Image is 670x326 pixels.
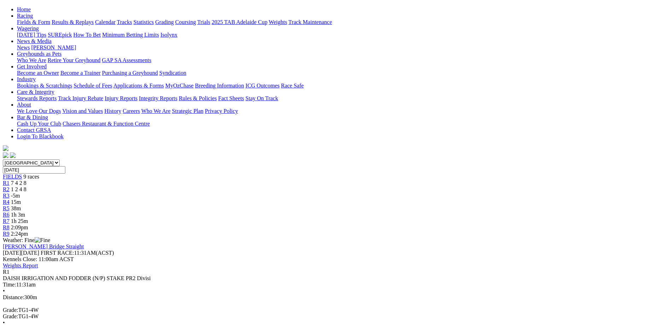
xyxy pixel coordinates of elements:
[60,70,101,76] a: Become a Trainer
[17,70,667,76] div: Get Involved
[11,199,21,205] span: 15m
[172,108,203,114] a: Strategic Plan
[139,95,177,101] a: Integrity Reports
[155,19,174,25] a: Grading
[10,152,16,158] img: twitter.svg
[3,205,10,211] a: R5
[17,83,667,89] div: Industry
[269,19,287,25] a: Weights
[17,32,46,38] a: [DATE] Tips
[41,250,114,256] span: 11:31AM(ACST)
[17,89,54,95] a: Care & Integrity
[3,269,10,275] span: R1
[3,218,10,224] a: R7
[3,294,24,300] span: Distance:
[3,145,8,151] img: logo-grsa-white.png
[195,83,244,89] a: Breeding Information
[3,250,21,256] span: [DATE]
[104,108,121,114] a: History
[3,320,5,326] span: •
[17,32,667,38] div: Wagering
[11,224,28,230] span: 2:09pm
[17,108,61,114] a: We Love Our Dogs
[3,152,8,158] img: facebook.svg
[41,250,74,256] span: FIRST RACE:
[3,224,10,230] span: R8
[31,44,76,50] a: [PERSON_NAME]
[197,19,210,25] a: Trials
[11,180,26,186] span: 7 4 2 8
[289,19,332,25] a: Track Maintenance
[11,205,21,211] span: 38m
[3,212,10,218] a: R6
[3,313,18,319] span: Grade:
[62,108,103,114] a: Vision and Values
[159,70,186,76] a: Syndication
[3,166,65,174] input: Select date
[17,57,46,63] a: Who We Are
[17,44,30,50] a: News
[48,32,72,38] a: SUREpick
[3,275,667,282] div: DAISH IRRIGATION AND FODDER (N/P) STAKE PR2 Divisi
[11,218,28,224] span: 1h 25m
[3,307,18,313] span: Grade:
[3,193,10,199] a: R3
[3,174,22,180] a: FIELDS
[3,262,38,268] a: Weights Report
[3,243,84,249] a: [PERSON_NAME] Bridge Straight
[3,199,10,205] a: R4
[123,108,140,114] a: Careers
[17,83,72,89] a: Bookings & Scratchings
[3,313,667,320] div: TG1-4W
[245,83,279,89] a: ICG Outcomes
[218,95,244,101] a: Fact Sheets
[17,44,667,51] div: News & Media
[17,95,667,102] div: Care & Integrity
[17,133,64,139] a: Login To Blackbook
[281,83,303,89] a: Race Safe
[3,250,39,256] span: [DATE]
[102,70,158,76] a: Purchasing a Greyhound
[3,294,667,301] div: 300m
[3,256,667,262] div: Kennels Close: 11:00am ACST
[17,13,33,19] a: Racing
[105,95,137,101] a: Injury Reports
[134,19,154,25] a: Statistics
[3,231,10,237] a: R9
[17,57,667,64] div: Greyhounds as Pets
[11,186,26,192] span: 1 2 4 8
[11,212,25,218] span: 1h 3m
[17,102,31,108] a: About
[17,121,667,127] div: Bar & Dining
[179,95,217,101] a: Rules & Policies
[3,186,10,192] span: R2
[63,121,150,127] a: Chasers Restaurant & Function Centre
[17,70,59,76] a: Become an Owner
[17,127,51,133] a: Contact GRSA
[245,95,278,101] a: Stay On Track
[23,174,39,180] span: 9 races
[58,95,103,101] a: Track Injury Rebate
[212,19,267,25] a: 2025 TAB Adelaide Cup
[17,114,48,120] a: Bar & Dining
[205,108,238,114] a: Privacy Policy
[113,83,164,89] a: Applications & Forms
[52,19,94,25] a: Results & Replays
[48,57,101,63] a: Retire Your Greyhound
[17,19,50,25] a: Fields & Form
[160,32,177,38] a: Isolynx
[3,180,10,186] a: R1
[11,193,20,199] span: -5m
[175,19,196,25] a: Coursing
[102,57,152,63] a: GAP SA Assessments
[102,32,159,38] a: Minimum Betting Limits
[3,307,667,313] div: TG1-4W
[17,19,667,25] div: Racing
